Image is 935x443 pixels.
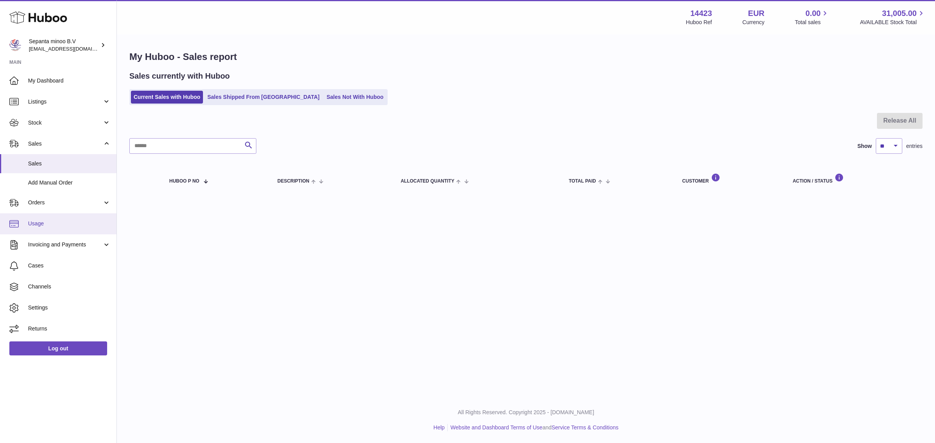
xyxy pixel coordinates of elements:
[806,8,821,19] span: 0.00
[860,19,926,26] span: AVAILABLE Stock Total
[28,179,111,186] span: Add Manual Order
[129,71,230,81] h2: Sales currently with Huboo
[882,8,917,19] span: 31,005.00
[448,424,618,431] li: and
[28,199,102,206] span: Orders
[860,8,926,26] a: 31,005.00 AVAILABLE Stock Total
[682,173,777,184] div: Customer
[906,142,923,150] span: entries
[28,325,111,332] span: Returns
[129,51,923,63] h1: My Huboo - Sales report
[450,424,542,431] a: Website and Dashboard Terms of Use
[28,262,111,269] span: Cases
[28,220,111,227] span: Usage
[28,98,102,105] span: Listings
[123,409,929,416] p: All Rights Reserved. Copyright 2025 - [DOMAIN_NAME]
[277,179,309,184] span: Description
[9,341,107,355] a: Log out
[28,304,111,311] span: Settings
[434,424,445,431] a: Help
[400,179,454,184] span: ALLOCATED Quantity
[29,46,115,52] span: [EMAIL_ADDRESS][DOMAIN_NAME]
[9,39,21,51] img: internalAdmin-14423@internal.huboo.com
[169,179,199,184] span: Huboo P no
[748,8,764,19] strong: EUR
[569,179,596,184] span: Total paid
[857,142,872,150] label: Show
[28,283,111,290] span: Channels
[28,241,102,248] span: Invoicing and Payments
[743,19,765,26] div: Currency
[29,38,99,53] div: Sepanta minoo B.V
[28,140,102,148] span: Sales
[552,424,619,431] a: Service Terms & Conditions
[795,8,829,26] a: 0.00 Total sales
[28,160,111,167] span: Sales
[131,91,203,104] a: Current Sales with Huboo
[686,19,712,26] div: Huboo Ref
[795,19,829,26] span: Total sales
[28,77,111,84] span: My Dashboard
[205,91,322,104] a: Sales Shipped From [GEOGRAPHIC_DATA]
[690,8,712,19] strong: 14423
[28,119,102,127] span: Stock
[324,91,386,104] a: Sales Not With Huboo
[793,173,915,184] div: Action / Status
